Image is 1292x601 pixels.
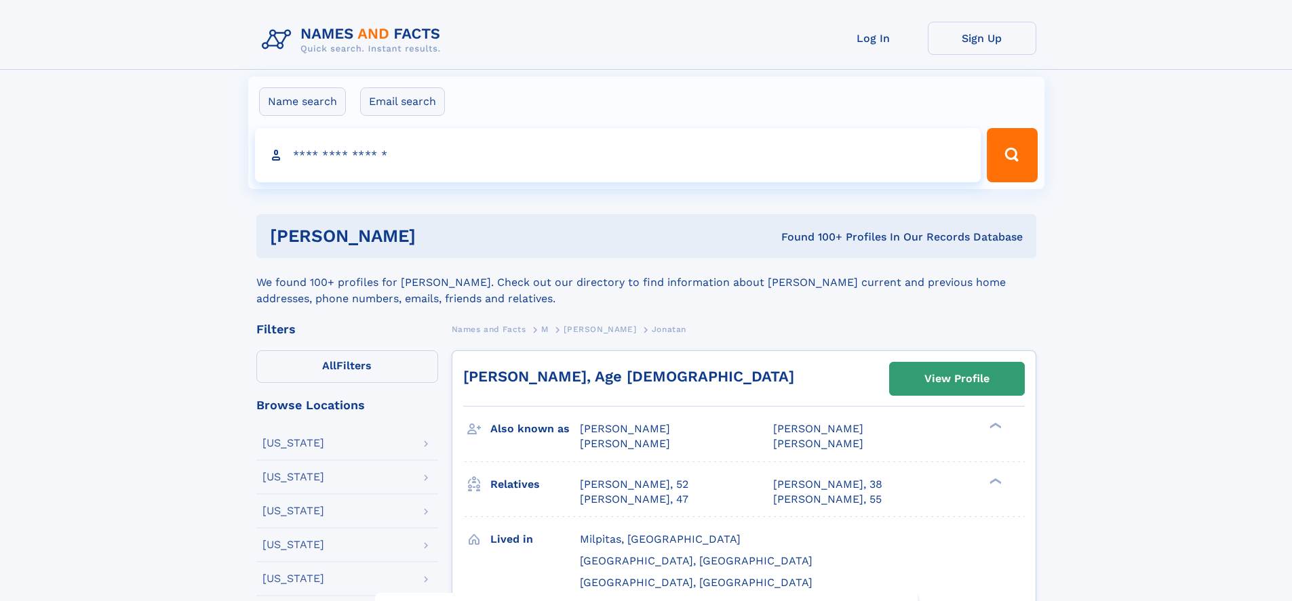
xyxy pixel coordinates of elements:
[580,533,741,545] span: Milpitas, [GEOGRAPHIC_DATA]
[652,325,686,334] span: Jonatan
[270,228,599,245] h1: [PERSON_NAME]
[564,325,636,334] span: [PERSON_NAME]
[259,87,346,116] label: Name search
[986,421,1002,430] div: ❯
[452,320,526,337] a: Names and Facts
[262,573,324,584] div: [US_STATE]
[580,492,688,507] a: [PERSON_NAME], 47
[262,438,324,449] div: [US_STATE]
[580,576,813,589] span: [GEOGRAPHIC_DATA], [GEOGRAPHIC_DATA]
[987,128,1037,182] button: Search Button
[490,417,580,440] h3: Also known as
[924,363,990,394] div: View Profile
[541,325,549,334] span: M
[598,230,1023,245] div: Found 100+ Profiles In Our Records Database
[541,320,549,337] a: M
[580,554,813,567] span: [GEOGRAPHIC_DATA], [GEOGRAPHIC_DATA]
[580,477,688,492] a: [PERSON_NAME], 52
[986,476,1002,485] div: ❯
[564,320,636,337] a: [PERSON_NAME]
[256,323,438,335] div: Filters
[773,437,863,450] span: [PERSON_NAME]
[256,22,452,58] img: Logo Names and Facts
[256,258,1036,307] div: We found 100+ profiles for [PERSON_NAME]. Check out our directory to find information about [PERS...
[890,362,1024,395] a: View Profile
[463,368,794,385] a: [PERSON_NAME], Age [DEMOGRAPHIC_DATA]
[580,437,670,450] span: [PERSON_NAME]
[580,422,670,435] span: [PERSON_NAME]
[262,472,324,482] div: [US_STATE]
[256,399,438,411] div: Browse Locations
[490,473,580,496] h3: Relatives
[928,22,1036,55] a: Sign Up
[773,492,882,507] a: [PERSON_NAME], 55
[322,359,336,372] span: All
[360,87,445,116] label: Email search
[490,528,580,551] h3: Lived in
[262,505,324,516] div: [US_STATE]
[255,128,981,182] input: search input
[773,477,882,492] a: [PERSON_NAME], 38
[262,539,324,550] div: [US_STATE]
[256,350,438,383] label: Filters
[819,22,928,55] a: Log In
[773,422,863,435] span: [PERSON_NAME]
